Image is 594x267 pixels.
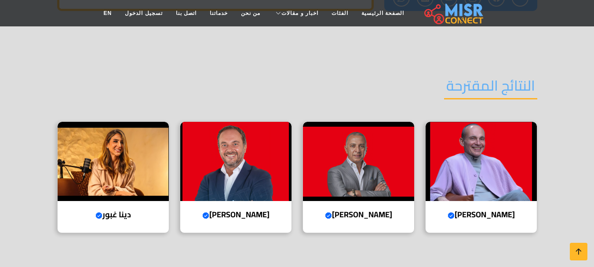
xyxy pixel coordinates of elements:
img: محمد فاروق [426,122,537,201]
a: محمد فاروق [PERSON_NAME] [420,121,543,233]
a: دينا غبور دينا غبور [52,121,175,233]
h4: [PERSON_NAME] [310,210,408,219]
svg: Verified account [202,212,209,219]
h4: دينا غبور [64,210,162,219]
h4: [PERSON_NAME] [432,210,530,219]
svg: Verified account [325,212,332,219]
a: الصفحة الرئيسية [355,5,411,22]
h2: النتائج المقترحة [444,77,537,99]
a: تسجيل الدخول [118,5,169,22]
a: EN [97,5,119,22]
a: من نحن [234,5,267,22]
a: اتصل بنا [169,5,203,22]
svg: Verified account [95,212,102,219]
a: أحمد السويدي [PERSON_NAME] [297,121,420,233]
img: main.misr_connect [424,2,483,24]
h4: [PERSON_NAME] [187,210,285,219]
a: أحمد طارق خليل [PERSON_NAME] [175,121,297,233]
a: اخبار و مقالات [267,5,325,22]
img: أحمد السويدي [303,122,414,201]
svg: Verified account [448,212,455,219]
img: دينا غبور [58,122,169,201]
a: الفئات [325,5,355,22]
img: أحمد طارق خليل [180,122,292,201]
a: خدماتنا [203,5,234,22]
span: اخبار و مقالات [281,9,318,17]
